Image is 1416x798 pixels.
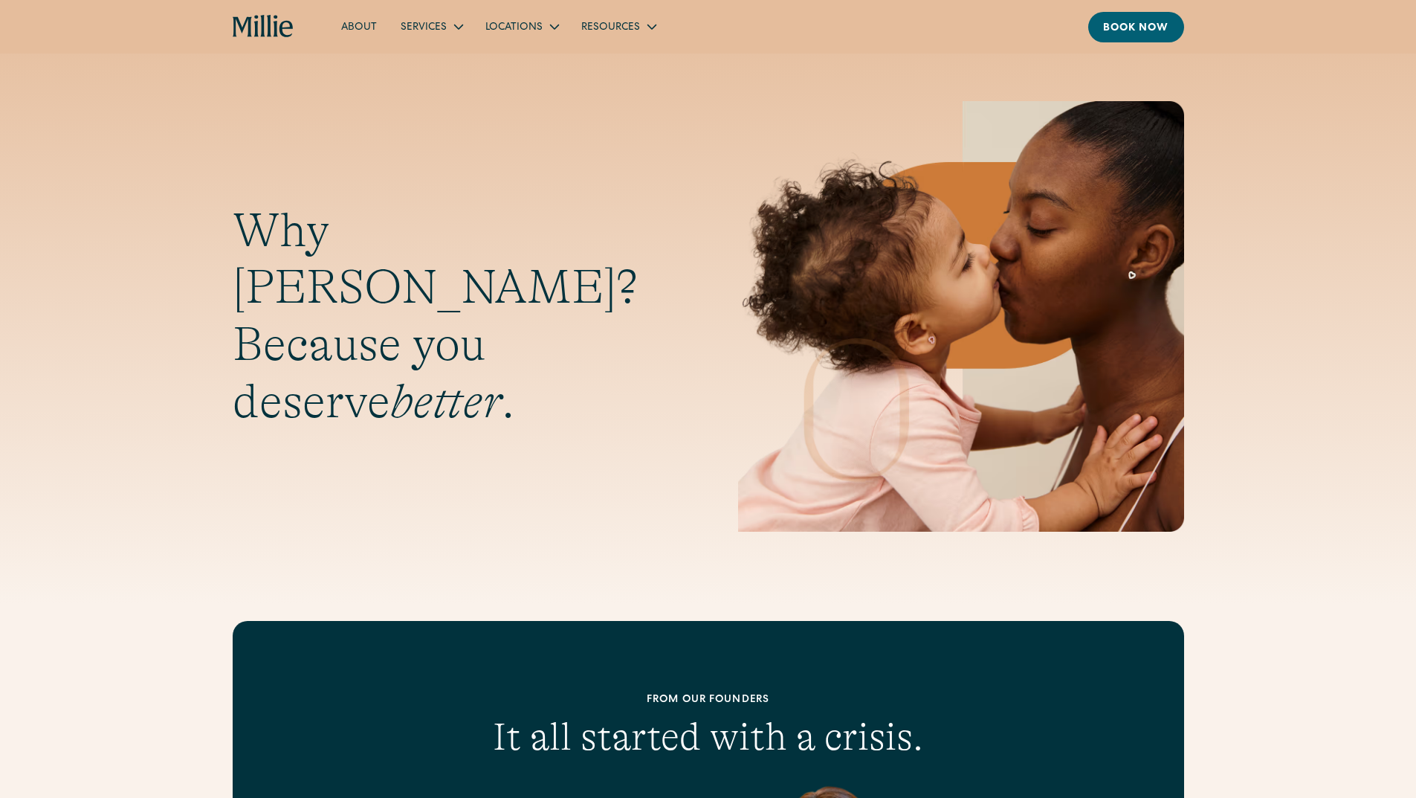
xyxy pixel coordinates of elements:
a: Book now [1088,12,1184,42]
a: About [329,14,389,39]
div: Locations [485,20,543,36]
div: Resources [581,20,640,36]
div: Book now [1103,21,1169,36]
div: Services [389,14,473,39]
a: home [233,15,294,39]
h2: It all started with a crisis. [328,714,1089,760]
div: Resources [569,14,667,39]
div: Locations [473,14,569,39]
em: better [390,375,502,428]
div: From our founders [328,692,1089,708]
div: Services [401,20,447,36]
h1: Why [PERSON_NAME]? Because you deserve . [233,202,679,431]
img: Mother and baby sharing a kiss, highlighting the emotional bond and nurturing care at the heart o... [738,101,1184,532]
